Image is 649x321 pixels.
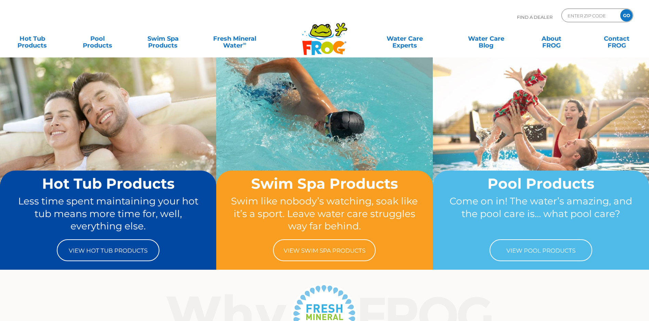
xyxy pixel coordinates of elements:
a: Water CareExperts [364,32,446,45]
sup: ∞ [243,41,246,46]
a: View Swim Spa Products [273,239,376,261]
a: PoolProducts [72,32,123,45]
h2: Hot Tub Products [13,176,203,191]
img: Frog Products Logo [298,14,351,55]
p: Find A Dealer [517,9,553,26]
a: ContactFROG [591,32,642,45]
a: View Hot Tub Products [57,239,159,261]
input: GO [620,9,633,22]
h2: Pool Products [446,176,636,191]
a: Water CareBlog [460,32,511,45]
p: Come on in! The water’s amazing, and the pool care is… what pool care? [446,195,636,232]
h2: Swim Spa Products [229,176,419,191]
a: Fresh MineralWater∞ [203,32,267,45]
a: Hot TubProducts [7,32,58,45]
img: home-banner-pool-short [433,57,649,218]
a: AboutFROG [526,32,577,45]
p: Less time spent maintaining your hot tub means more time for, well, everything else. [13,195,203,232]
img: home-banner-swim-spa-short [216,57,432,218]
a: Swim SpaProducts [138,32,189,45]
p: Swim like nobody’s watching, soak like it’s a sport. Leave water care struggles way far behind. [229,195,419,232]
a: View Pool Products [490,239,592,261]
